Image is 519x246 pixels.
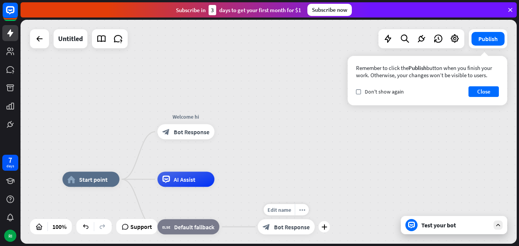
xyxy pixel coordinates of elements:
span: AI Assist [174,176,195,183]
div: Remember to click the button when you finish your work. Otherwise, your changes won’t be visible ... [356,64,499,79]
div: Untitled [58,29,83,48]
div: 7 [8,157,12,163]
i: home_2 [67,176,75,183]
div: Subscribe in days to get your first month for $1 [176,5,301,15]
i: block_fallback [162,223,170,231]
span: Publish [408,64,426,71]
div: days [6,163,14,169]
div: RI [4,230,16,242]
span: Edit name [267,206,291,213]
span: Bot Response [274,223,310,231]
span: Bot Response [174,128,209,136]
span: Don't show again [365,88,404,95]
i: more_horiz [299,207,305,213]
a: 7 days [2,155,18,171]
div: 100% [50,221,69,233]
span: Default fallback [174,223,214,231]
div: Test your bot [421,221,490,229]
div: Subscribe now [307,4,352,16]
span: Start point [79,176,108,183]
i: block_bot_response [162,128,170,136]
i: block_bot_response [263,223,270,231]
button: Publish [472,32,505,46]
div: Welcome hi [152,113,220,121]
button: Open LiveChat chat widget [6,3,29,26]
i: plus [321,224,327,230]
span: Support [130,221,152,233]
button: Close [468,86,499,97]
div: 3 [209,5,216,15]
